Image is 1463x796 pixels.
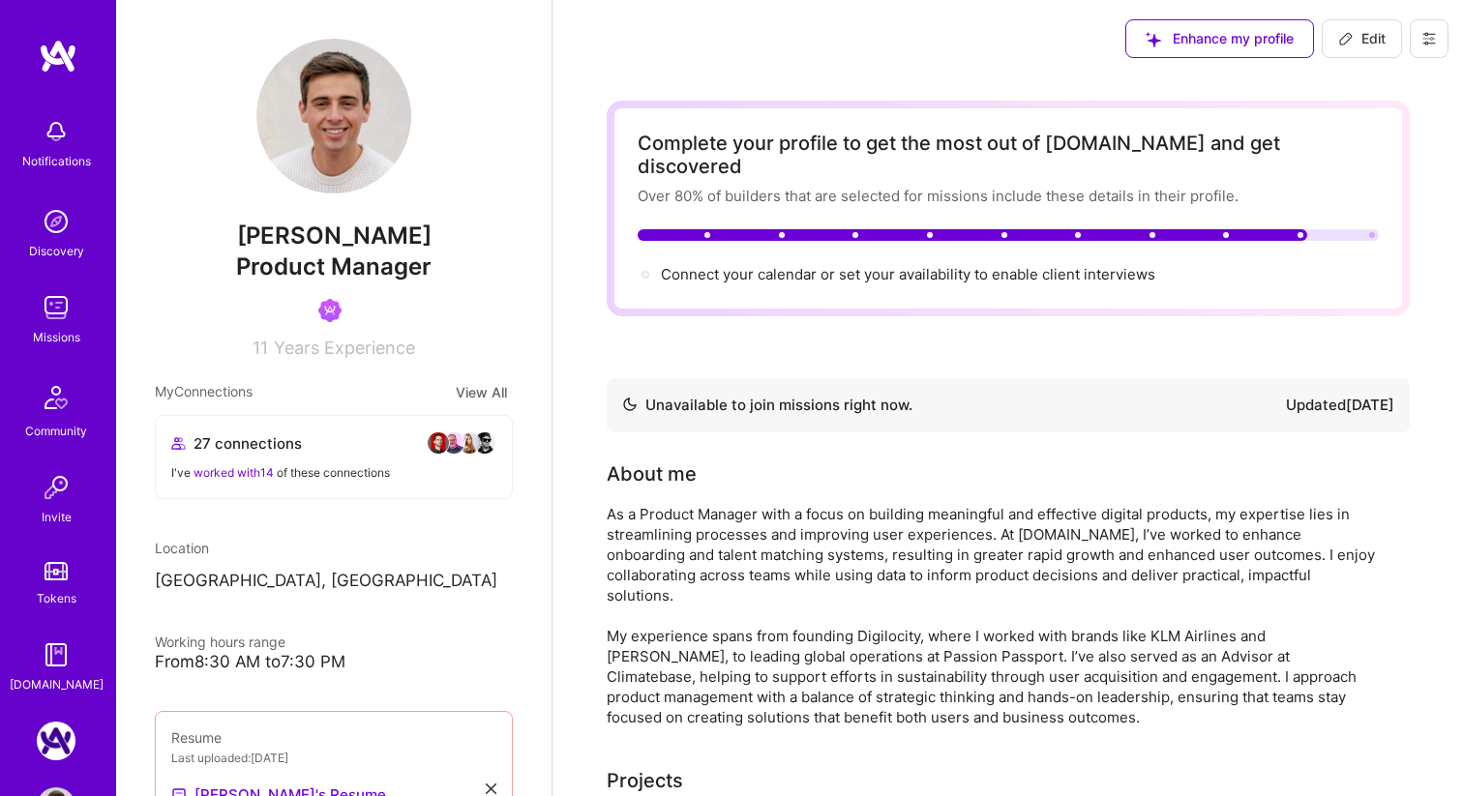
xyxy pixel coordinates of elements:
[37,468,75,507] img: Invite
[661,265,1155,283] span: Connect your calendar or set your availability to enable client interviews
[638,186,1379,206] div: Over 80% of builders that are selected for missions include these details in their profile.
[607,504,1381,727] div: As a Product Manager with a focus on building meaningful and effective digital products, my exper...
[607,766,683,795] div: Projects
[25,421,87,441] div: Community
[155,381,253,403] span: My Connections
[427,431,450,455] img: avatar
[1146,29,1294,48] span: Enhance my profile
[442,431,465,455] img: avatar
[37,635,75,674] img: guide book
[236,252,432,280] span: Product Manager
[171,729,222,746] span: Resume
[450,381,513,403] button: View All
[42,507,72,527] div: Invite
[256,39,411,193] img: User Avatar
[622,397,638,412] img: Availability
[1338,29,1386,48] span: Edit
[171,462,496,483] div: I've of these connections
[33,327,80,347] div: Missions
[171,748,496,768] div: Last uploaded: [DATE]
[1286,394,1394,417] div: Updated [DATE]
[37,288,75,327] img: teamwork
[45,562,68,580] img: tokens
[638,132,1379,178] div: Complete your profile to get the most out of [DOMAIN_NAME] and get discovered
[473,431,496,455] img: avatar
[37,112,75,151] img: bell
[155,415,513,499] button: 27 connectionsavataravataravataravatarI've worked with14 of these connections
[37,202,75,241] img: discovery
[155,652,513,672] div: From 8:30 AM to 7:30 PM
[1322,19,1402,58] button: Edit
[22,151,91,171] div: Notifications
[10,674,104,694] div: [DOMAIN_NAME]
[622,394,912,417] div: Unavailable to join missions right now.
[1125,19,1314,58] button: Enhance my profile
[253,338,268,358] span: 11
[194,433,302,454] span: 27 connections
[1146,32,1161,47] i: icon SuggestedTeams
[486,783,496,794] i: icon Close
[37,588,76,608] div: Tokens
[29,241,84,261] div: Discovery
[155,634,285,650] span: Working hours range
[274,338,415,358] span: Years Experience
[194,465,274,480] span: worked with 14
[39,39,77,74] img: logo
[155,570,513,593] p: [GEOGRAPHIC_DATA], [GEOGRAPHIC_DATA]
[458,431,481,455] img: avatar
[33,374,79,421] img: Community
[37,722,75,760] img: A.Team: Google Calendar Integration Testing
[607,459,697,488] div: About me
[155,538,513,558] div: Location
[318,299,342,322] img: Been on Mission
[32,722,80,760] a: A.Team: Google Calendar Integration Testing
[155,221,513,251] span: [PERSON_NAME]
[171,436,186,451] i: icon Collaborator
